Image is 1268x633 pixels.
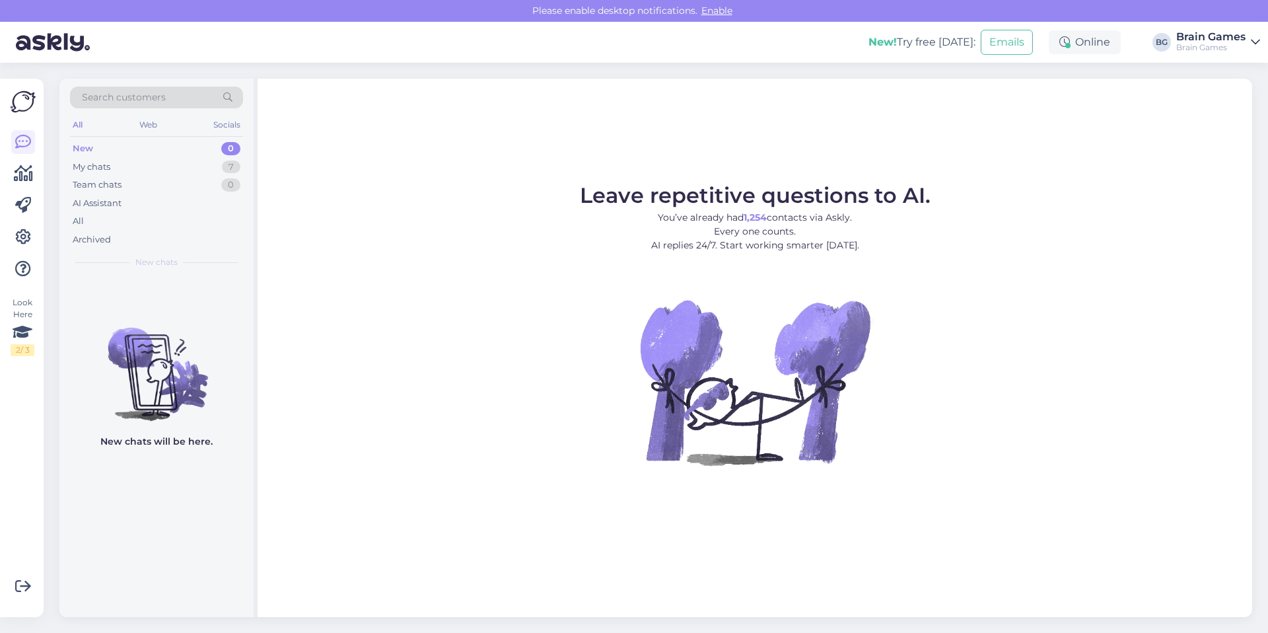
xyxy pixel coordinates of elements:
[1176,32,1246,42] div: Brain Games
[73,233,111,246] div: Archived
[580,211,931,252] p: You’ve already had contacts via Askly. Every one counts. AI replies 24/7. Start working smarter [...
[744,211,767,223] b: 1,254
[73,178,122,192] div: Team chats
[59,304,254,423] img: No chats
[137,116,160,133] div: Web
[868,34,975,50] div: Try free [DATE]:
[211,116,243,133] div: Socials
[11,344,34,356] div: 2 / 3
[1049,30,1121,54] div: Online
[221,178,240,192] div: 0
[73,215,84,228] div: All
[222,161,240,174] div: 7
[11,297,34,356] div: Look Here
[82,91,166,104] span: Search customers
[697,5,736,17] span: Enable
[1176,32,1260,53] a: Brain GamesBrain Games
[868,36,897,48] b: New!
[11,89,36,114] img: Askly Logo
[636,263,874,501] img: No Chat active
[100,435,213,449] p: New chats will be here.
[73,142,93,155] div: New
[1152,33,1171,52] div: BG
[73,161,110,174] div: My chats
[135,256,178,268] span: New chats
[70,116,85,133] div: All
[981,30,1033,55] button: Emails
[1176,42,1246,53] div: Brain Games
[221,142,240,155] div: 0
[580,182,931,208] span: Leave repetitive questions to AI.
[73,197,122,210] div: AI Assistant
